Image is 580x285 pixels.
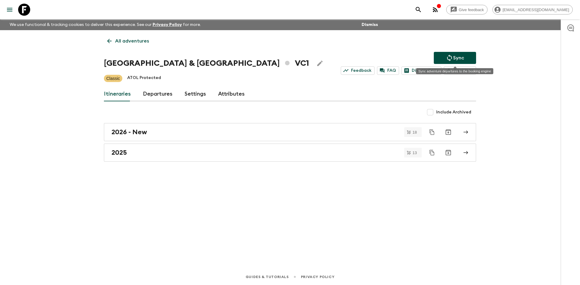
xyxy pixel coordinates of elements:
[143,87,172,101] a: Departures
[111,128,147,136] h2: 2026 - New
[341,66,375,75] a: Feedback
[104,87,131,101] a: Itineraries
[446,5,488,14] a: Give feedback
[153,23,182,27] a: Privacy Policy
[104,144,476,162] a: 2025
[412,4,424,16] button: search adventures
[360,21,379,29] button: Dismiss
[436,109,471,115] span: Include Archived
[301,274,334,280] a: Privacy Policy
[456,8,487,12] span: Give feedback
[104,123,476,141] a: 2026 - New
[314,57,326,69] button: Edit Adventure Title
[185,87,206,101] a: Settings
[409,151,420,155] span: 13
[104,35,152,47] a: All adventures
[111,149,127,157] h2: 2025
[453,54,464,62] p: Sync
[499,8,572,12] span: [EMAIL_ADDRESS][DOMAIN_NAME]
[104,57,309,69] h1: [GEOGRAPHIC_DATA] & [GEOGRAPHIC_DATA] VC1
[427,147,437,158] button: Duplicate
[127,75,161,82] p: ATOL Protected
[246,274,289,280] a: Guides & Tutorials
[409,130,420,134] span: 18
[106,75,120,81] p: Classic
[115,37,149,45] p: All adventures
[492,5,573,14] div: [EMAIL_ADDRESS][DOMAIN_NAME]
[442,126,454,138] button: Archive
[434,52,476,64] button: Sync adventure departures to the booking engine
[416,68,493,74] div: Sync adventure departures to the booking engine
[377,66,399,75] a: FAQ
[7,19,203,30] p: We use functional & tracking cookies to deliver this experience. See our for more.
[401,66,441,75] a: Dietary Reqs
[218,87,245,101] a: Attributes
[4,4,16,16] button: menu
[442,147,454,159] button: Archive
[427,127,437,138] button: Duplicate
